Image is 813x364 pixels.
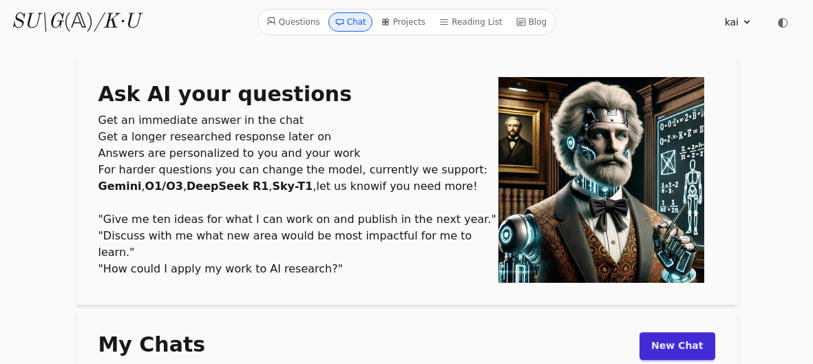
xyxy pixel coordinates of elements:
[434,12,508,32] a: Reading List
[725,15,752,29] summary: kai
[98,178,498,195] li: , , , , if you need more!
[11,10,140,34] a: SU\G(𝔸)/K·U
[98,332,270,357] h1: My Chats
[769,8,796,36] button: ◐
[98,145,498,162] li: Answers are personalized to you and your work
[640,332,715,360] a: New Chat
[328,12,372,32] a: Chat
[187,180,268,193] b: DeepSeek R1
[375,12,431,32] a: Projects
[98,82,498,107] h1: Ask AI your questions
[316,180,379,193] a: let us know
[145,180,183,193] b: O1/O3
[98,162,498,178] li: For harder questions you can change the model, currently we support:
[98,228,498,261] li: "Discuss with me what new area would be most impactful for me to learn."
[511,12,553,32] a: Blog
[98,129,498,145] li: Get a longer researched response later on
[261,12,326,32] a: Questions
[777,16,788,28] span: ◐
[498,77,704,283] img: Chat Logo
[11,12,63,32] i: SU\G
[94,12,140,32] i: /K·U
[272,180,313,193] b: Sky-T1
[98,180,142,193] b: Gemini
[725,15,739,29] span: kai
[98,211,498,228] li: "Give me ten ideas for what I can work on and publish in the next year."
[98,112,498,129] li: Get an immediate answer in the chat
[98,261,498,277] li: "How could I apply my work to AI research?"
